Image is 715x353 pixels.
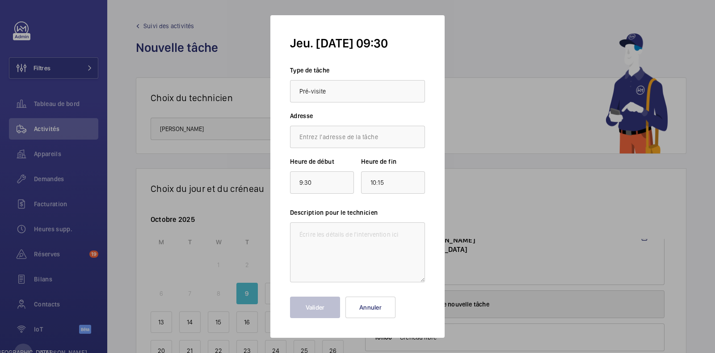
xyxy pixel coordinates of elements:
[361,157,425,166] label: Heure de fin
[290,157,354,166] label: Heure de début
[299,88,326,95] span: Pré-visite
[290,35,425,51] h1: jeu. [DATE] 09:30
[290,66,425,75] label: Type de tâche
[290,297,340,318] button: Valider
[345,297,395,318] button: Annuler
[299,179,312,186] span: 9:30
[370,179,384,186] span: 10:15
[290,126,425,148] input: Entrez l'adresse de la tâche
[290,208,425,217] label: Description pour le technicien
[290,111,425,120] label: Adresse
